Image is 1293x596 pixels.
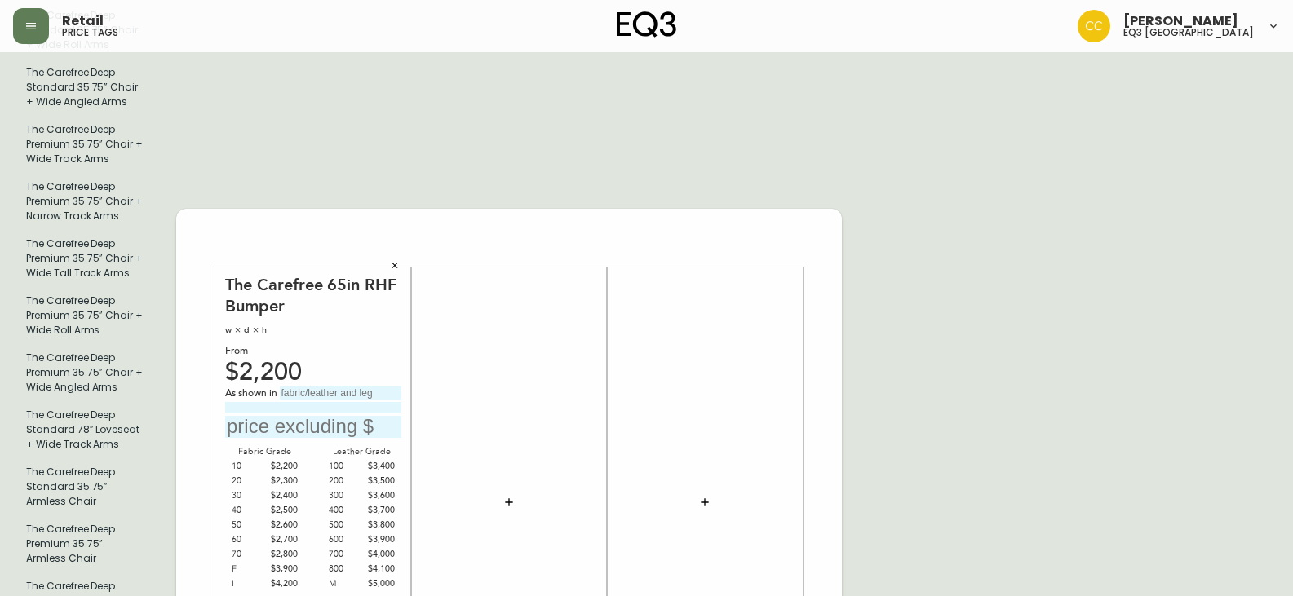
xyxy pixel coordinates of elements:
[265,518,299,532] div: $2,600
[225,444,304,459] div: Fabric Grade
[361,532,395,547] div: $3,900
[361,562,395,576] div: $4,100
[13,344,157,401] li: Large Hang Tag
[13,401,157,458] li: Large Hang Tag
[361,474,395,488] div: $3,500
[329,532,362,547] div: 600
[329,503,362,518] div: 400
[265,459,299,474] div: $2,200
[361,488,395,503] div: $3,600
[232,532,265,547] div: 60
[13,458,157,515] li: Large Hang Tag
[225,323,401,338] div: w × d × h
[232,503,265,518] div: 40
[225,344,401,359] div: From
[265,503,299,518] div: $2,500
[322,444,401,459] div: Leather Grade
[232,547,265,562] div: 70
[13,515,157,572] li: Large Hang Tag
[329,576,362,591] div: M
[265,562,299,576] div: $3,900
[617,11,677,38] img: logo
[232,576,265,591] div: I
[13,59,157,116] li: Large Hang Tag
[280,386,401,400] input: fabric/leather and leg
[329,488,362,503] div: 300
[265,474,299,488] div: $2,300
[232,459,265,474] div: 10
[361,576,395,591] div: $5,000
[265,547,299,562] div: $2,800
[1123,28,1254,38] h5: eq3 [GEOGRAPHIC_DATA]
[1078,10,1110,42] img: e5ae74ce19ac3445ee91f352311dd8f4
[265,576,299,591] div: $4,200
[13,173,157,230] li: Large Hang Tag
[225,386,280,401] span: As shown in
[329,518,362,532] div: 500
[265,532,299,547] div: $2,700
[329,547,362,562] div: 700
[13,230,157,287] li: Large Hang Tag
[232,562,265,576] div: F
[62,15,104,28] span: Retail
[225,416,401,438] input: price excluding $
[329,459,362,474] div: 100
[329,562,362,576] div: 800
[62,28,118,38] h5: price tags
[361,518,395,532] div: $3,800
[265,488,299,503] div: $2,400
[225,365,401,380] div: $2,200
[361,503,395,518] div: $3,700
[1123,15,1238,28] span: [PERSON_NAME]
[13,287,157,344] li: Large Hang Tag
[232,474,265,488] div: 20
[225,275,401,316] div: The Carefree 65in RHF Bumper
[361,459,395,474] div: $3,400
[329,474,362,488] div: 200
[13,116,157,173] li: Large Hang Tag
[232,518,265,532] div: 50
[232,488,265,503] div: 30
[361,547,395,562] div: $4,000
